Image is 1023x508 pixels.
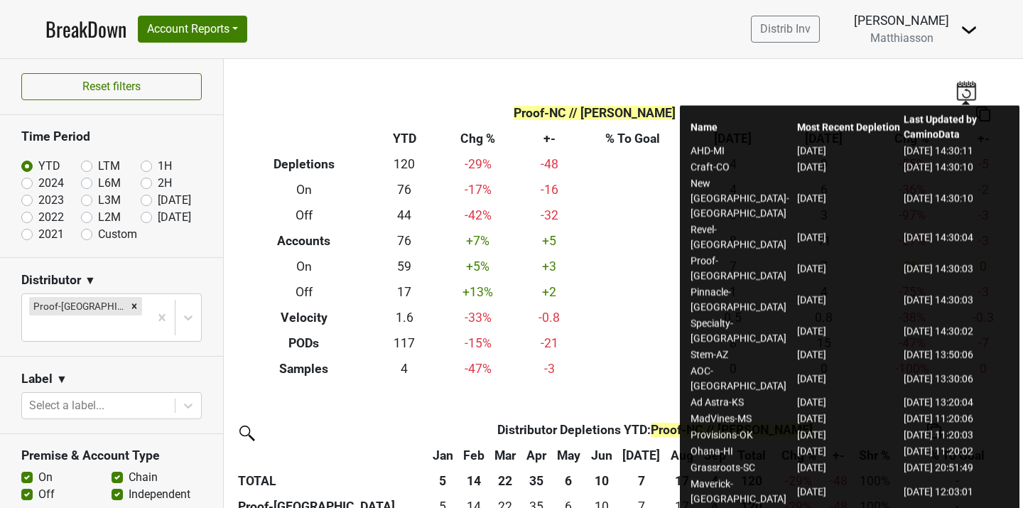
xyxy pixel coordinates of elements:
td: [DATE] 13:20:04 [903,394,1010,411]
th: 10 [586,468,617,494]
th: +- [521,126,578,152]
td: Provisions-OK [690,427,796,443]
td: 17 [374,279,435,305]
td: Specialty-[GEOGRAPHIC_DATA] [690,315,796,347]
td: +2 [521,279,578,305]
td: -47 % [435,356,521,382]
td: [DATE] 13:50:06 [903,347,1010,363]
td: [DATE] 14:30:11 [903,143,1010,159]
label: Independent [129,486,190,503]
th: Jun: activate to sort column ascending [586,443,617,468]
td: -21 [521,330,578,356]
td: New [GEOGRAPHIC_DATA]-[GEOGRAPHIC_DATA] [690,175,796,222]
th: Off [234,203,374,229]
td: [DATE] [796,159,903,175]
button: Account Reports [138,16,247,43]
label: YTD [38,158,60,175]
label: 2023 [38,192,64,209]
td: AOC-[GEOGRAPHIC_DATA] [690,363,796,394]
th: Depletions [234,152,374,178]
td: -29 % [435,152,521,178]
th: On [234,178,374,203]
td: Grassroots-SC [690,460,796,476]
td: [DATE] 13:30:06 [903,363,1010,394]
label: L3M [98,192,121,209]
th: YTD [374,126,435,152]
th: 6 [551,468,586,494]
th: On [234,254,374,280]
td: [DATE] [796,460,903,476]
label: [DATE] [158,209,191,226]
td: +3 [521,254,578,280]
th: Distributor Depletions YTD : [458,417,852,443]
label: 2021 [38,226,64,243]
td: [DATE] [796,411,903,427]
td: [DATE] 14:30:10 [903,159,1010,175]
td: 117 [374,330,435,356]
td: Revel-[GEOGRAPHIC_DATA] [690,222,796,253]
th: TOTAL [234,468,427,494]
td: Ad Astra-KS [690,394,796,411]
label: 2H [158,175,172,192]
th: May: activate to sort column ascending [551,443,586,468]
th: 17 [666,468,699,494]
a: BreakDown [45,14,126,44]
th: Jan: activate to sort column ascending [427,443,458,468]
td: 120 [374,152,435,178]
span: ▼ [85,272,96,289]
div: Remove Proof-NC [126,297,142,315]
h3: Distributor [21,273,81,288]
td: -33 % [435,305,521,330]
th: PODs [234,330,374,356]
label: Custom [98,226,137,243]
a: Distrib Inv [751,16,820,43]
td: [DATE] [796,315,903,347]
td: [DATE] 14:30:04 [903,222,1010,253]
th: 14 [458,468,489,494]
button: Reset filters [21,73,202,100]
td: [DATE] [796,363,903,394]
th: Last Updated by CaminoData [903,112,1010,143]
img: filter [234,421,257,443]
label: [DATE] [158,192,191,209]
td: [DATE] 12:03:01 [903,476,1010,507]
td: 1.6 [374,305,435,330]
td: Stem-AZ [690,347,796,363]
td: -17 % [435,178,521,203]
label: 2024 [38,175,64,192]
td: [DATE] [796,476,903,507]
div: Proof-[GEOGRAPHIC_DATA] [29,297,126,315]
label: On [38,469,53,486]
td: Ohana-HI [690,443,796,460]
th: Name [690,112,796,143]
td: [DATE] [796,222,903,253]
td: Maverick-[GEOGRAPHIC_DATA] [690,476,796,507]
td: +7 % [435,229,521,254]
th: Most Recent Depletion [796,112,903,143]
td: -48 [521,152,578,178]
th: &nbsp;: activate to sort column ascending [234,443,427,468]
img: Dropdown Menu [960,21,978,38]
td: [DATE] [796,427,903,443]
td: -0.8 [521,305,578,330]
th: Aug: activate to sort column ascending [666,443,699,468]
td: [DATE] [796,394,903,411]
td: [DATE] 11:20:02 [903,443,1010,460]
td: [DATE] 11:20:03 [903,427,1010,443]
td: Proof-[GEOGRAPHIC_DATA] [690,253,796,284]
label: Off [38,486,55,503]
h3: Label [21,372,53,387]
td: 76 [374,229,435,254]
label: L2M [98,209,121,226]
th: 22 [489,468,521,494]
th: Velocity [234,305,374,330]
span: Proof-NC // [PERSON_NAME] [651,423,813,437]
td: -42 % [435,203,521,229]
td: Pinnacle-[GEOGRAPHIC_DATA] [690,284,796,315]
td: 76 [374,178,435,203]
td: [DATE] 20:51:49 [903,460,1010,476]
th: Apr: activate to sort column ascending [521,443,551,468]
td: [DATE] [796,443,903,460]
h3: Premise & Account Type [21,448,202,463]
td: 59 [374,254,435,280]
